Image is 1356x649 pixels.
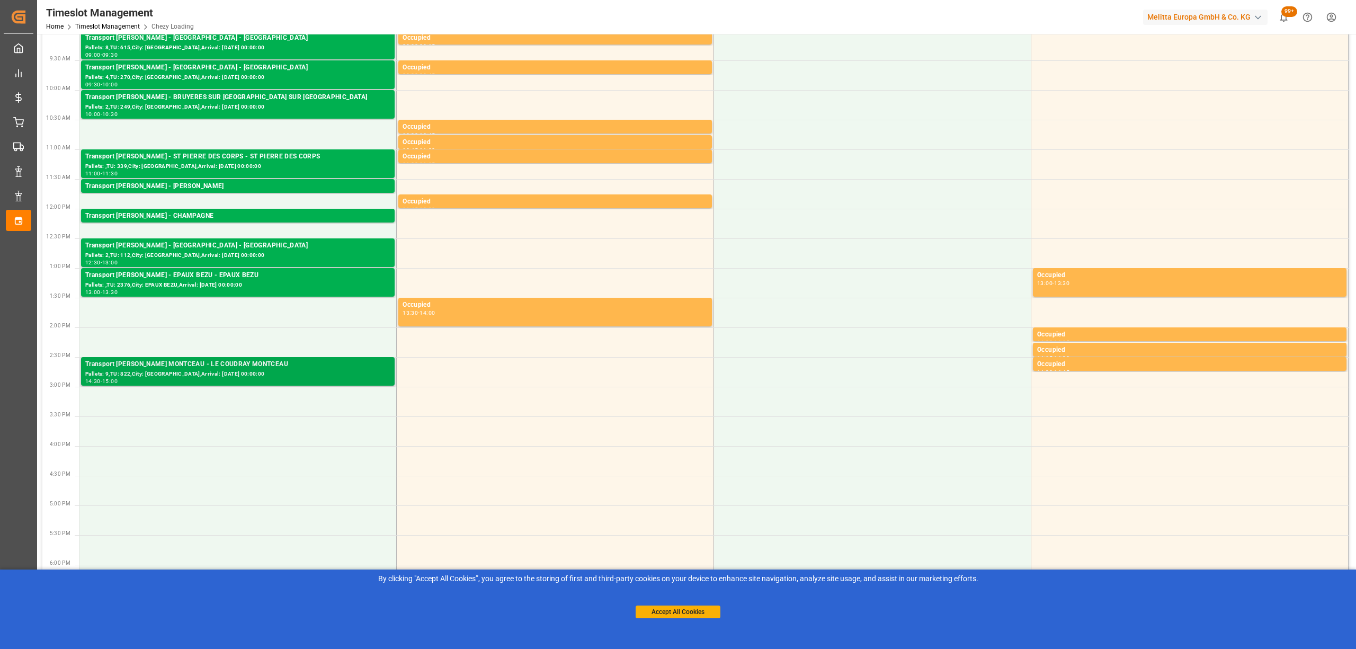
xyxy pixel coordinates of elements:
div: Transport [PERSON_NAME] - ST PIERRE DES CORPS - ST PIERRE DES CORPS [85,152,390,162]
div: 10:00 [102,82,118,87]
span: 2:30 PM [50,352,70,358]
div: Timeslot Management [46,5,194,21]
button: Melitta Europa GmbH & Co. KG [1143,7,1272,27]
div: Occupied [403,122,708,132]
div: 09:30 [403,73,418,78]
span: 12:00 PM [46,204,70,210]
div: Melitta Europa GmbH & Co. KG [1143,10,1268,25]
div: 13:00 [85,290,101,295]
div: - [418,43,420,48]
div: 13:00 [1037,281,1052,286]
div: 14:30 [85,379,101,384]
span: 11:30 AM [46,174,70,180]
div: - [1052,355,1054,360]
div: 10:45 [403,148,418,153]
div: - [101,290,102,295]
div: - [101,112,102,117]
span: 5:00 PM [50,501,70,506]
div: 09:00 [403,43,418,48]
div: Transport [PERSON_NAME] - [PERSON_NAME] [85,181,390,192]
div: Occupied [403,137,708,148]
div: - [101,171,102,176]
div: Occupied [403,152,708,162]
div: Pallets: ,TU: 339,City: [GEOGRAPHIC_DATA],Arrival: [DATE] 00:00:00 [85,162,390,171]
div: 12:00 [420,207,435,212]
div: - [101,260,102,265]
div: 11:15 [420,162,435,167]
div: Transport [PERSON_NAME] - BRUYERES SUR [GEOGRAPHIC_DATA] SUR [GEOGRAPHIC_DATA] [85,92,390,103]
div: 10:30 [102,112,118,117]
div: 14:45 [1054,370,1069,375]
div: - [418,162,420,167]
div: 11:30 [102,171,118,176]
div: Transport [PERSON_NAME] MONTCEAU - LE COUDRAY MONTCEAU [85,359,390,370]
span: 4:00 PM [50,441,70,447]
span: 10:30 AM [46,115,70,121]
div: 12:30 [85,260,101,265]
div: - [418,73,420,78]
a: Timeslot Management [75,23,140,30]
span: 6:00 PM [50,560,70,566]
button: Help Center [1296,5,1319,29]
div: Occupied [1037,270,1342,281]
span: 2:00 PM [50,323,70,328]
div: - [1052,281,1054,286]
div: - [418,132,420,137]
span: 11:00 AM [46,145,70,150]
span: 9:30 AM [50,56,70,61]
div: Pallets: 4,TU: 270,City: [GEOGRAPHIC_DATA],Arrival: [DATE] 00:00:00 [85,73,390,82]
div: - [1052,370,1054,375]
div: 14:00 [1037,340,1052,345]
div: - [101,379,102,384]
span: 5:30 PM [50,530,70,536]
div: 09:00 [85,52,101,57]
div: Occupied [403,197,708,207]
div: 10:45 [420,132,435,137]
div: Transport [PERSON_NAME] - CHAMPAGNE [85,211,390,221]
div: Occupied [403,300,708,310]
div: Pallets: 2,TU: 112,City: [GEOGRAPHIC_DATA],Arrival: [DATE] 00:00:00 [85,251,390,260]
div: Pallets: 3,TU: 148,City: [GEOGRAPHIC_DATA],Arrival: [DATE] 00:00:00 [85,221,390,230]
div: Occupied [1037,345,1342,355]
div: 09:45 [420,73,435,78]
div: 11:00 [85,171,101,176]
div: Occupied [1037,359,1342,370]
div: 11:45 [403,207,418,212]
div: - [418,207,420,212]
div: 14:00 [420,310,435,315]
div: 14:15 [1054,340,1069,345]
span: 4:30 PM [50,471,70,477]
span: 99+ [1281,6,1297,17]
div: 15:00 [102,379,118,384]
div: Transport [PERSON_NAME] - [GEOGRAPHIC_DATA] - [GEOGRAPHIC_DATA] [85,63,390,73]
div: Transport [PERSON_NAME] - [GEOGRAPHIC_DATA] - [GEOGRAPHIC_DATA] [85,33,390,43]
div: 09:30 [102,52,118,57]
span: 3:30 PM [50,412,70,417]
div: Pallets: 8,TU: 615,City: [GEOGRAPHIC_DATA],Arrival: [DATE] 00:00:00 [85,43,390,52]
div: - [101,52,102,57]
div: By clicking "Accept All Cookies”, you agree to the storing of first and third-party cookies on yo... [7,573,1349,584]
a: Home [46,23,64,30]
div: 10:00 [85,112,101,117]
div: - [101,82,102,87]
div: 10:30 [403,132,418,137]
div: Occupied [403,33,708,43]
span: 1:00 PM [50,263,70,269]
div: Occupied [403,63,708,73]
div: Pallets: ,TU: 2376,City: EPAUX BEZU,Arrival: [DATE] 00:00:00 [85,281,390,290]
div: - [418,310,420,315]
div: Occupied [1037,330,1342,340]
div: 13:30 [1054,281,1069,286]
div: Transport [PERSON_NAME] - [GEOGRAPHIC_DATA] - [GEOGRAPHIC_DATA] [85,241,390,251]
div: 13:30 [403,310,418,315]
div: 13:00 [102,260,118,265]
div: Pallets: ,TU: 100,City: [GEOGRAPHIC_DATA],Arrival: [DATE] 00:00:00 [85,192,390,201]
span: 3:00 PM [50,382,70,388]
span: 12:30 PM [46,234,70,239]
div: 09:15 [420,43,435,48]
div: - [1052,340,1054,345]
button: show 100 new notifications [1272,5,1296,29]
span: 1:30 PM [50,293,70,299]
div: - [418,148,420,153]
div: Transport [PERSON_NAME] - EPAUX BEZU - EPAUX BEZU [85,270,390,281]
